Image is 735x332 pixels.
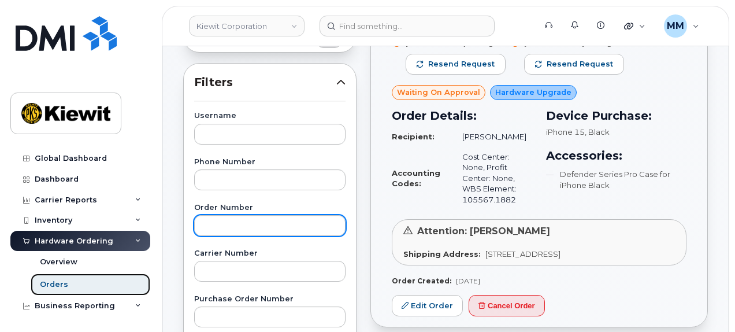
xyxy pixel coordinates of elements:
[392,132,435,141] strong: Recipient:
[189,16,305,36] a: Kiewit Corporation
[392,276,451,285] strong: Order Created:
[616,14,654,38] div: Quicklinks
[585,127,610,137] span: , Black
[667,19,684,33] span: MM
[320,16,495,36] input: Find something...
[428,59,495,69] span: Resend request
[392,168,440,189] strong: Accounting Codes:
[397,87,480,98] span: Waiting On Approval
[194,112,346,120] label: Username
[547,59,613,69] span: Resend request
[485,249,560,259] span: [STREET_ADDRESS]
[403,249,481,259] strong: Shipping Address:
[546,107,686,124] h3: Device Purchase:
[546,169,686,190] li: Defender Series Pro Case for iPhone Black
[194,204,346,212] label: Order Number
[452,147,532,210] td: Cost Center: None, Profit Center: None, WBS Element: 105567.1882
[456,276,480,285] span: [DATE]
[194,158,346,166] label: Phone Number
[469,295,545,316] button: Cancel Order
[685,282,726,323] iframe: Messenger Launcher
[417,226,550,237] span: Attention: [PERSON_NAME]
[392,107,532,124] h3: Order Details:
[392,295,463,316] a: Edit Order
[406,54,506,75] button: Resend request
[546,127,585,137] span: iPhone 15
[546,147,686,164] h3: Accessories:
[194,296,346,303] label: Purchase Order Number
[656,14,707,38] div: Michael Manahan
[194,250,346,257] label: Carrier Number
[495,87,571,98] span: Hardware Upgrade
[452,127,532,147] td: [PERSON_NAME]
[524,54,624,75] button: Resend request
[194,74,336,91] span: Filters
